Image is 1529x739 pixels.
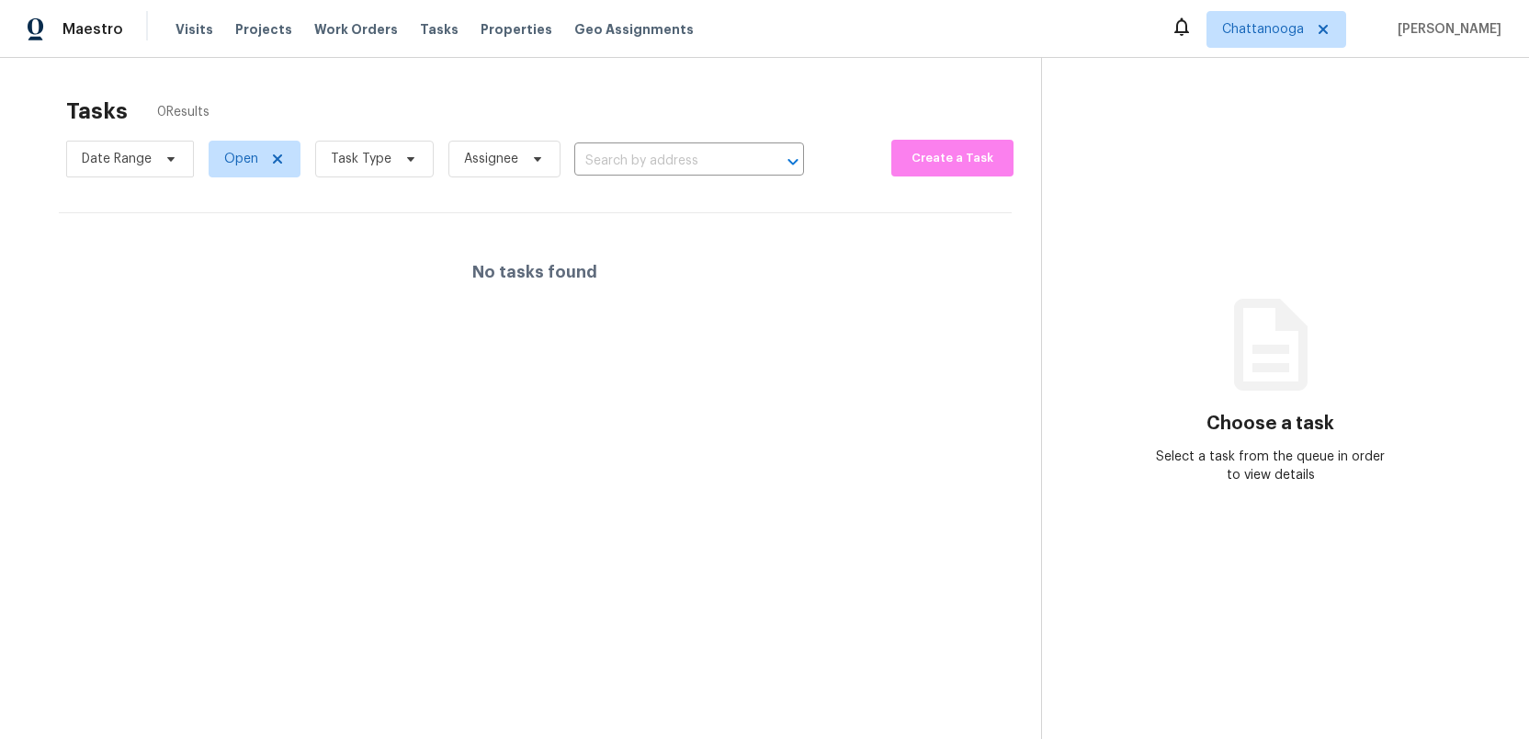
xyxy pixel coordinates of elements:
span: Tasks [420,23,459,36]
span: Geo Assignments [574,20,694,39]
button: Create a Task [891,140,1014,176]
span: Assignee [464,150,518,168]
span: 0 Results [157,103,210,121]
span: Projects [235,20,292,39]
span: [PERSON_NAME] [1390,20,1501,39]
span: Visits [176,20,213,39]
span: Task Type [331,150,391,168]
h2: Tasks [66,102,128,120]
span: Date Range [82,150,152,168]
h4: No tasks found [472,263,597,281]
input: Search by address [574,147,753,176]
span: Work Orders [314,20,398,39]
span: Maestro [62,20,123,39]
span: Properties [481,20,552,39]
button: Open [780,149,806,175]
span: Chattanooga [1222,20,1304,39]
span: Open [224,150,258,168]
h3: Choose a task [1206,415,1334,433]
span: Create a Task [900,148,1004,169]
div: Select a task from the queue in order to view details [1156,448,1385,484]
